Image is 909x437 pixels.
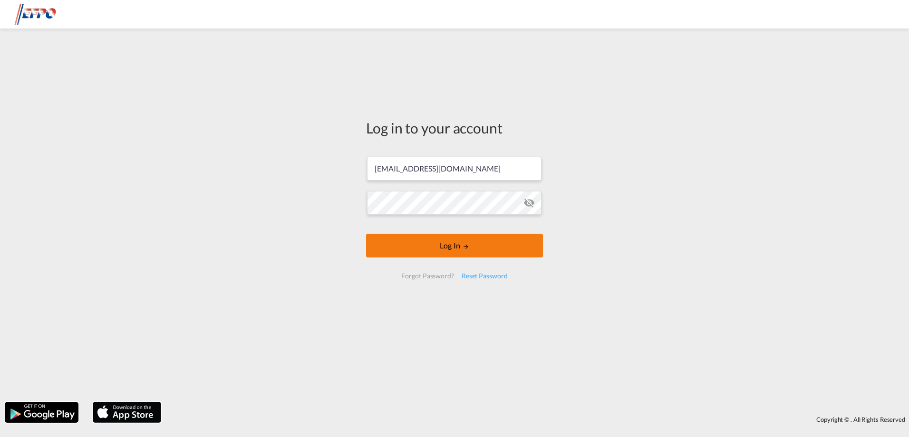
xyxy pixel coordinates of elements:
div: Copyright © . All Rights Reserved [166,411,909,427]
div: Reset Password [458,267,512,285]
button: LOGIN [366,234,543,257]
div: Log in to your account [366,118,543,138]
input: Enter email/phone number [367,157,542,180]
img: d38966e06f5511efa686cdb0e1f57a29.png [14,4,78,25]
div: Forgot Password? [397,267,457,285]
md-icon: icon-eye-off [523,197,535,209]
img: apple.png [92,401,162,424]
img: google.png [4,401,79,424]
